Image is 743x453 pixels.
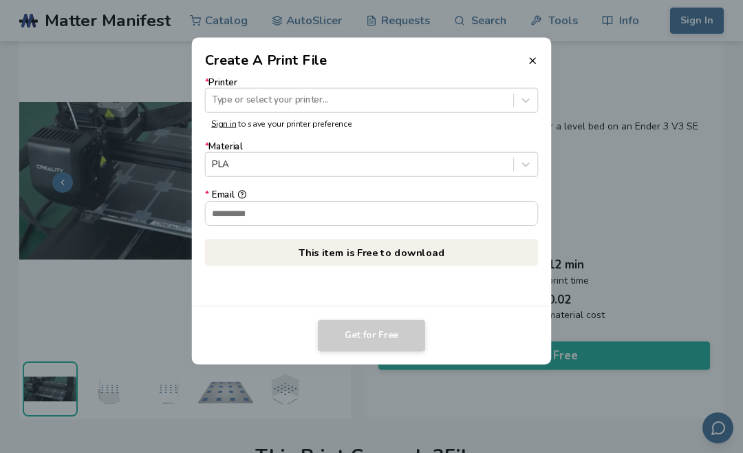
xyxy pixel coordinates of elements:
[205,190,539,200] div: Email
[212,160,215,170] input: *MaterialPLA
[206,201,538,224] input: *Email
[205,77,539,112] label: Printer
[212,95,215,105] input: *PrinterType or select your printer...
[205,50,327,70] h2: Create A Print File
[211,119,532,129] p: to save your printer preference
[237,190,246,199] button: *Email
[205,239,539,266] p: This item is Free to download
[211,118,236,129] a: Sign in
[318,320,425,352] button: Get for Free
[205,142,539,177] label: Material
